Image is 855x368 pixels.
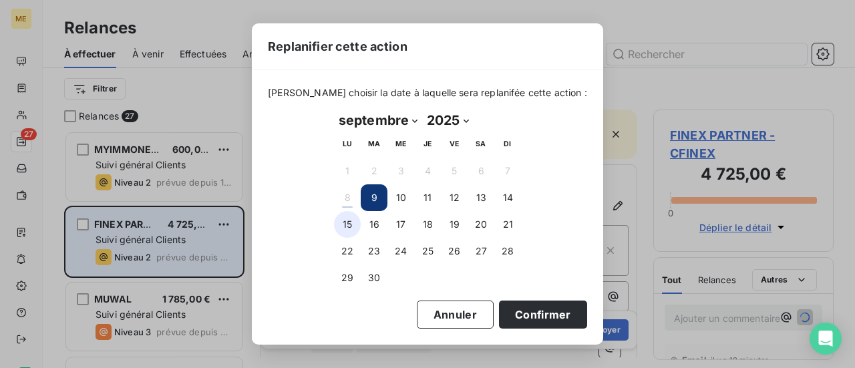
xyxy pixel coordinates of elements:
[499,301,587,329] button: Confirmer
[441,238,468,264] button: 26
[468,238,494,264] button: 27
[414,238,441,264] button: 25
[468,131,494,158] th: samedi
[361,158,387,184] button: 2
[334,158,361,184] button: 1
[334,131,361,158] th: lundi
[441,184,468,211] button: 12
[268,37,407,55] span: Replanifier cette action
[468,211,494,238] button: 20
[414,184,441,211] button: 11
[387,184,414,211] button: 10
[387,238,414,264] button: 24
[441,211,468,238] button: 19
[361,211,387,238] button: 16
[441,158,468,184] button: 5
[468,184,494,211] button: 13
[334,264,361,291] button: 29
[334,211,361,238] button: 15
[414,158,441,184] button: 4
[387,158,414,184] button: 3
[387,131,414,158] th: mercredi
[387,211,414,238] button: 17
[361,264,387,291] button: 30
[414,131,441,158] th: jeudi
[494,131,521,158] th: dimanche
[361,184,387,211] button: 9
[334,184,361,211] button: 8
[334,238,361,264] button: 22
[810,323,842,355] div: Open Intercom Messenger
[417,301,494,329] button: Annuler
[468,158,494,184] button: 6
[441,131,468,158] th: vendredi
[361,238,387,264] button: 23
[414,211,441,238] button: 18
[361,131,387,158] th: mardi
[494,238,521,264] button: 28
[494,184,521,211] button: 14
[494,211,521,238] button: 21
[494,158,521,184] button: 7
[268,86,587,100] span: [PERSON_NAME] choisir la date à laquelle sera replanifée cette action :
